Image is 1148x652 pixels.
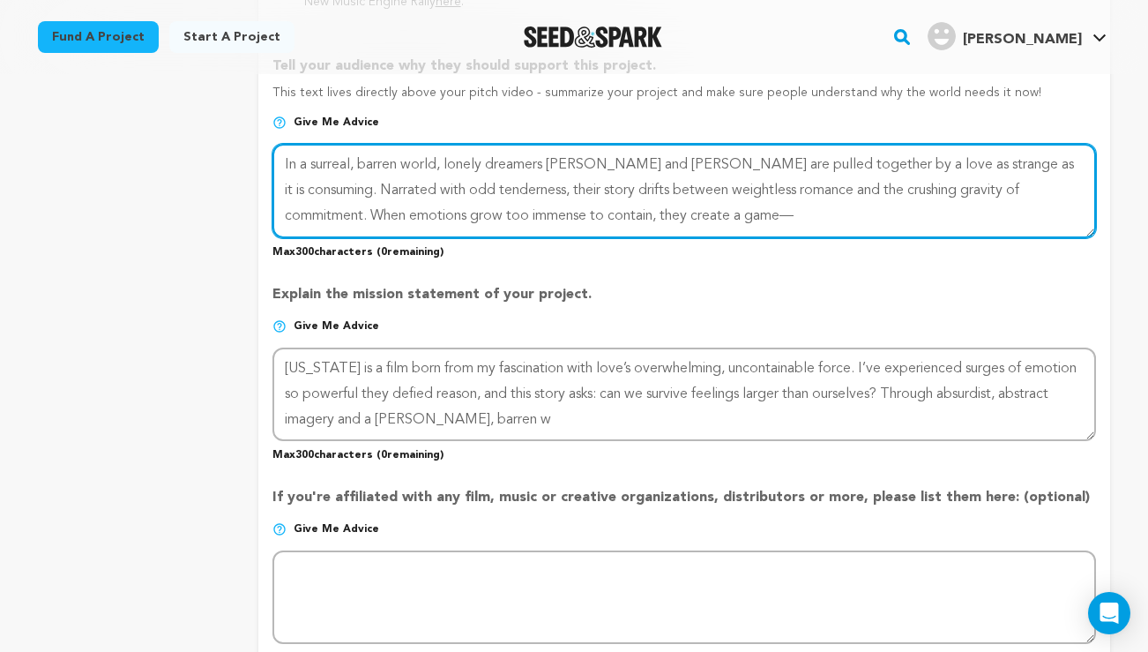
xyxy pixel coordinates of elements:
[169,21,294,53] a: Start a project
[963,33,1082,47] span: [PERSON_NAME]
[272,284,1096,319] p: Explain the mission statement of your project.
[294,319,379,333] span: Give me advice
[272,441,1096,462] p: Max characters ( remaining)
[272,319,287,333] img: help-circle.svg
[524,26,662,48] img: Seed&Spark Logo Dark Mode
[272,487,1096,522] p: If you're affiliated with any film, music or creative organizations, distributors or more, please...
[295,450,314,461] span: 300
[381,450,387,461] span: 0
[295,247,314,258] span: 300
[294,522,379,536] span: Give me advice
[924,19,1110,50] a: Daniel R.'s Profile
[524,26,662,48] a: Seed&Spark Homepage
[38,21,159,53] a: Fund a project
[924,19,1110,56] span: Daniel R.'s Profile
[272,522,287,536] img: help-circle.svg
[272,84,1096,116] p: This text lives directly above your pitch video - summarize your project and make sure people und...
[928,22,1082,50] div: Daniel R.'s Profile
[272,238,1096,259] p: Max characters ( remaining)
[1088,592,1130,634] div: Open Intercom Messenger
[381,247,387,258] span: 0
[294,116,379,130] span: Give me advice
[272,116,287,130] img: help-circle.svg
[928,22,956,50] img: user.png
